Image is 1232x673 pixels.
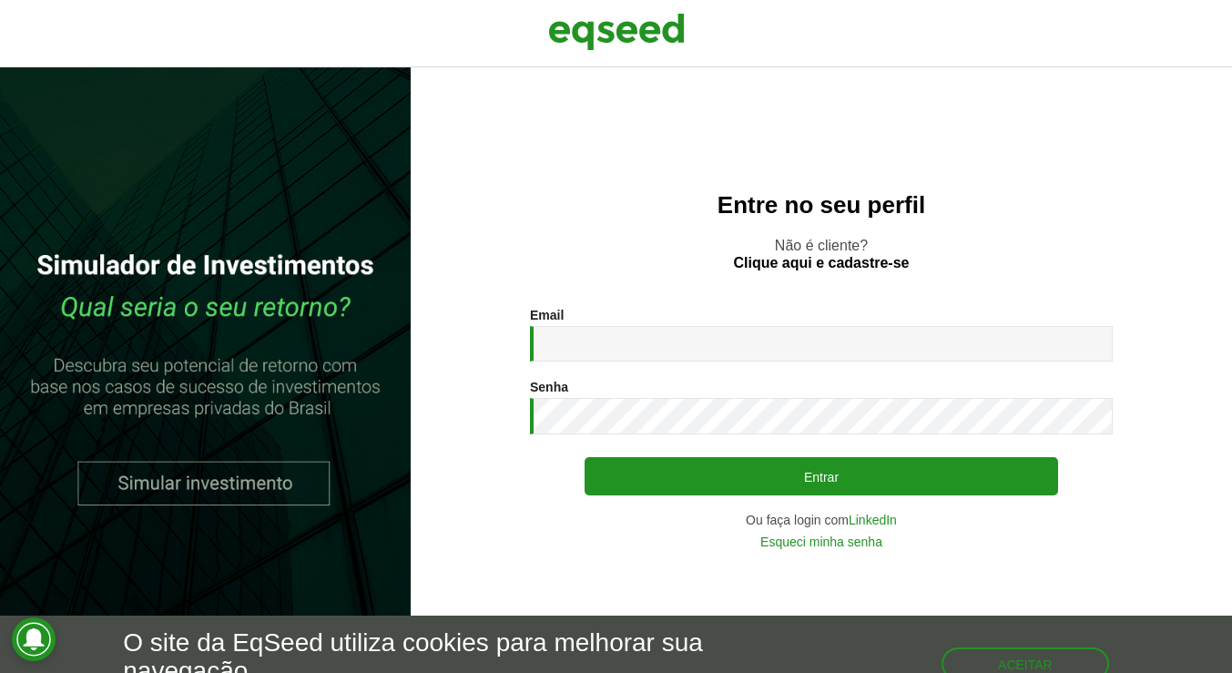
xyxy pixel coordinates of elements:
[447,237,1196,271] p: Não é cliente?
[530,381,568,393] label: Senha
[447,192,1196,219] h2: Entre no seu perfil
[585,457,1058,495] button: Entrar
[760,535,882,548] a: Esqueci minha senha
[530,514,1113,526] div: Ou faça login com
[548,9,685,55] img: EqSeed Logo
[530,309,564,321] label: Email
[849,514,897,526] a: LinkedIn
[734,256,910,270] a: Clique aqui e cadastre-se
